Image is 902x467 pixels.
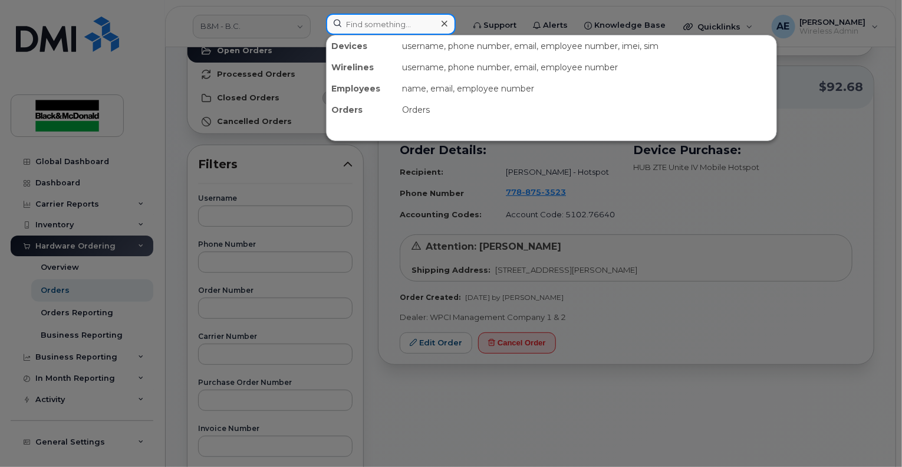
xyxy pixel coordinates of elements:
[327,78,397,99] div: Employees
[397,99,776,120] div: Orders
[326,14,456,35] input: Find something...
[327,99,397,120] div: Orders
[397,35,776,57] div: username, phone number, email, employee number, imei, sim
[327,57,397,78] div: Wirelines
[327,35,397,57] div: Devices
[397,57,776,78] div: username, phone number, email, employee number
[397,78,776,99] div: name, email, employee number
